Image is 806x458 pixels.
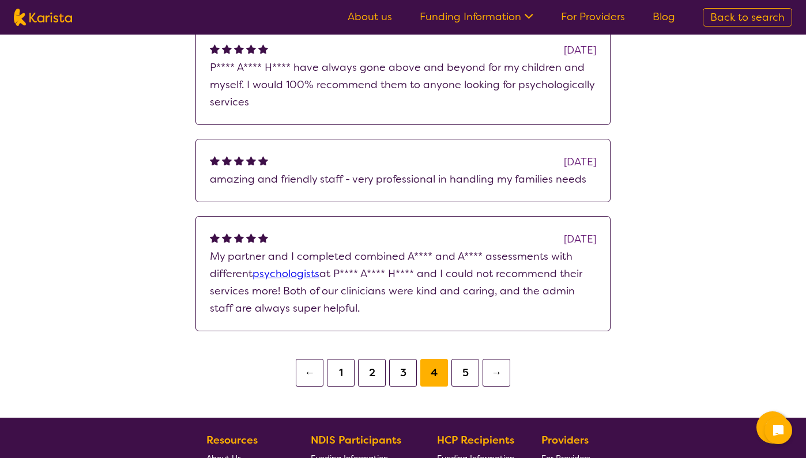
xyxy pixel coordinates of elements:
b: NDIS Participants [311,433,401,447]
div: [DATE] [564,230,596,248]
span: Back to search [710,10,785,24]
p: P**** A**** H**** have always gone above and beyond for my children and myself. I would 100% reco... [210,59,596,111]
img: fullstar [234,156,244,165]
button: → [483,359,510,387]
a: For Providers [561,10,625,24]
img: fullstar [246,44,256,54]
b: Resources [206,433,258,447]
p: My partner and I completed combined A**** and A**** assessments with different at P**** A**** H**... [210,248,596,317]
img: fullstar [222,44,232,54]
button: 4 [420,359,448,387]
a: psychologists [253,267,319,281]
img: Karista logo [14,9,72,26]
button: Channel Menu [756,411,789,444]
img: fullstar [222,233,232,243]
button: 5 [451,359,479,387]
img: fullstar [258,44,268,54]
img: fullstar [234,233,244,243]
img: fullstar [210,233,220,243]
button: 1 [327,359,355,387]
a: Blog [653,10,675,24]
img: fullstar [246,233,256,243]
img: fullstar [258,233,268,243]
button: ← [296,359,323,387]
button: 2 [358,359,386,387]
a: Back to search [703,8,792,27]
b: Providers [541,433,589,447]
div: [DATE] [564,153,596,171]
img: fullstar [210,156,220,165]
b: HCP Recipients [437,433,514,447]
div: [DATE] [564,41,596,59]
a: Funding Information [420,10,533,24]
p: amazing and friendly staff - very professional in handling my families needs [210,171,596,188]
img: fullstar [210,44,220,54]
img: fullstar [258,156,268,165]
a: About us [348,10,392,24]
button: 3 [389,359,417,387]
img: fullstar [246,156,256,165]
img: fullstar [234,44,244,54]
img: fullstar [222,156,232,165]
